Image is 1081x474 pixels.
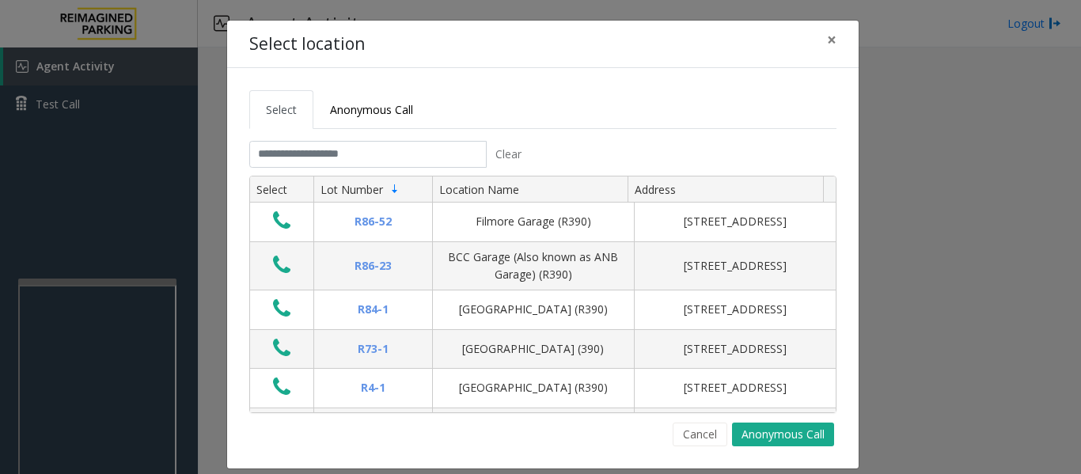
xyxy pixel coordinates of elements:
[673,423,727,446] button: Cancel
[249,32,365,57] h4: Select location
[442,213,624,230] div: Filmore Garage (R390)
[816,21,848,59] button: Close
[827,28,836,51] span: ×
[442,301,624,318] div: [GEOGRAPHIC_DATA] (R390)
[249,90,836,129] ul: Tabs
[732,423,834,446] button: Anonymous Call
[266,102,297,117] span: Select
[644,301,826,318] div: [STREET_ADDRESS]
[644,257,826,275] div: [STREET_ADDRESS]
[324,340,423,358] div: R73-1
[389,183,401,195] span: Sortable
[250,176,313,203] th: Select
[324,301,423,318] div: R84-1
[442,340,624,358] div: [GEOGRAPHIC_DATA] (390)
[324,213,423,230] div: R86-52
[442,248,624,284] div: BCC Garage (Also known as ANB Garage) (R390)
[324,257,423,275] div: R86-23
[644,340,826,358] div: [STREET_ADDRESS]
[487,141,531,168] button: Clear
[644,213,826,230] div: [STREET_ADDRESS]
[321,182,383,197] span: Lot Number
[439,182,519,197] span: Location Name
[324,379,423,396] div: R4-1
[250,176,836,412] div: Data table
[442,379,624,396] div: [GEOGRAPHIC_DATA] (R390)
[330,102,413,117] span: Anonymous Call
[644,379,826,396] div: [STREET_ADDRESS]
[635,182,676,197] span: Address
